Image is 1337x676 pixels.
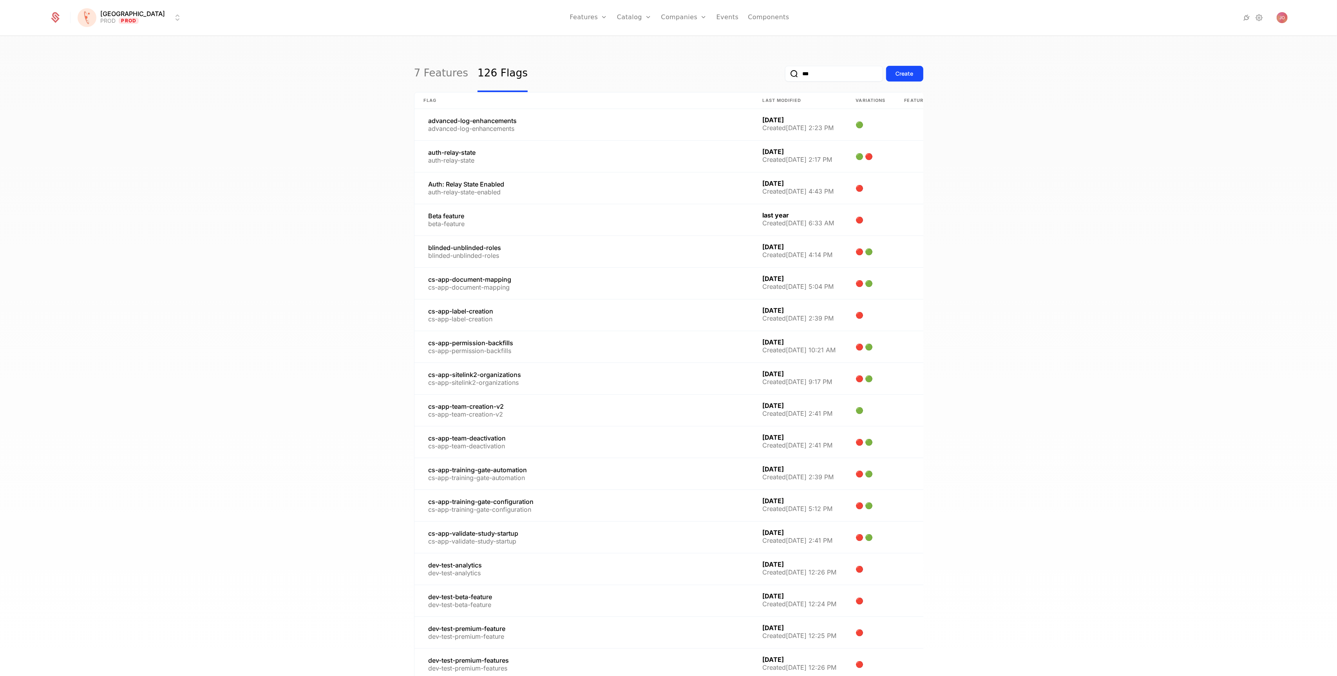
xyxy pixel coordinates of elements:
div: Create [896,70,914,78]
a: 126 Flags [478,55,528,92]
button: Select environment [80,9,182,26]
th: Variations [847,92,895,109]
a: Integrations [1242,13,1252,22]
div: PROD [100,17,116,25]
a: Settings [1255,13,1264,22]
span: Prod [119,18,139,24]
button: Create [886,66,923,82]
button: Open user button [1277,12,1288,23]
span: [GEOGRAPHIC_DATA] [100,11,165,17]
th: Flag [414,92,753,109]
th: Feature [895,92,969,109]
img: Florence [78,8,96,27]
th: Last Modified [753,92,847,109]
img: Jelena Obradovic [1277,12,1288,23]
a: 7 Features [414,55,469,92]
